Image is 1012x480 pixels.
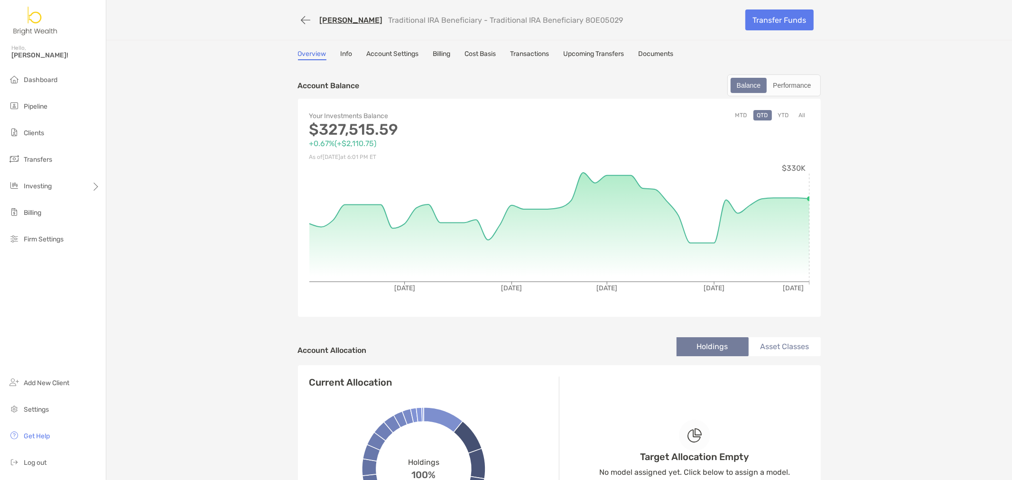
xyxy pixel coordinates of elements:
h4: Target Allocation Empty [641,451,749,462]
span: Billing [24,209,41,217]
a: Info [341,50,353,60]
tspan: [DATE] [704,284,724,292]
a: Transfer Funds [745,9,814,30]
li: Holdings [677,337,749,356]
a: Billing [433,50,451,60]
p: As of [DATE] at 6:01 PM ET [309,151,559,163]
p: Account Balance [298,80,360,92]
tspan: $330K [782,164,806,173]
button: YTD [774,110,793,120]
span: [PERSON_NAME]! [11,51,100,59]
span: Log out [24,459,46,467]
tspan: [DATE] [394,284,415,292]
li: Asset Classes [749,337,821,356]
a: Overview [298,50,326,60]
div: Performance [768,79,816,92]
span: Investing [24,182,52,190]
h4: Account Allocation [298,346,367,355]
span: Dashboard [24,76,57,84]
img: Zoe Logo [11,4,60,38]
button: QTD [753,110,772,120]
img: dashboard icon [9,74,20,85]
a: Cost Basis [465,50,496,60]
img: firm-settings icon [9,233,20,244]
p: +0.67% ( +$2,110.75 ) [309,138,559,149]
img: logout icon [9,456,20,468]
span: Clients [24,129,44,137]
div: segmented control [727,74,821,96]
a: [PERSON_NAME] [320,16,383,25]
img: add_new_client icon [9,377,20,388]
span: Get Help [24,432,50,440]
img: clients icon [9,127,20,138]
p: Traditional IRA Beneficiary - Traditional IRA Beneficiary 8OE05029 [389,16,623,25]
tspan: [DATE] [501,284,522,292]
tspan: [DATE] [783,284,804,292]
a: Transactions [511,50,549,60]
img: investing icon [9,180,20,191]
img: get-help icon [9,430,20,441]
button: MTD [732,110,751,120]
p: No model assigned yet. Click below to assign a model. [599,466,790,478]
div: Balance [732,79,766,92]
span: Firm Settings [24,235,64,243]
a: Documents [639,50,674,60]
img: settings icon [9,403,20,415]
p: Your Investments Balance [309,110,559,122]
span: Holdings [408,458,439,467]
button: All [795,110,809,120]
span: Pipeline [24,102,47,111]
p: $327,515.59 [309,124,559,136]
a: Upcoming Transfers [564,50,624,60]
img: transfers icon [9,153,20,165]
span: Transfers [24,156,52,164]
a: Account Settings [367,50,419,60]
h4: Current Allocation [309,377,392,388]
tspan: [DATE] [596,284,617,292]
span: Add New Client [24,379,69,387]
img: pipeline icon [9,100,20,111]
span: Settings [24,406,49,414]
img: billing icon [9,206,20,218]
